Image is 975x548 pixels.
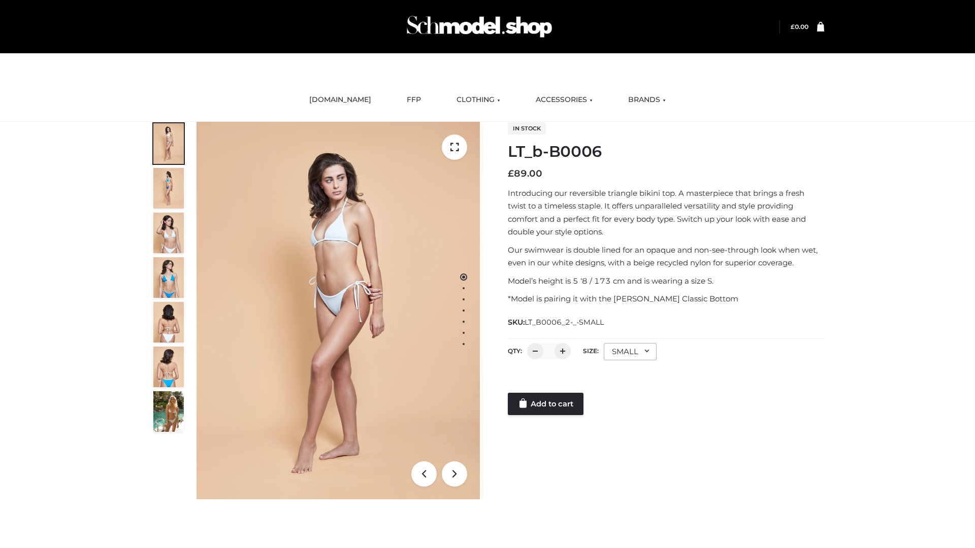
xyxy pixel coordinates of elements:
[153,123,184,164] img: ArielClassicBikiniTop_CloudNine_AzureSky_OW114ECO_1-scaled.jpg
[791,23,808,30] bdi: 0.00
[153,213,184,253] img: ArielClassicBikiniTop_CloudNine_AzureSky_OW114ECO_3-scaled.jpg
[508,393,583,415] a: Add to cart
[583,347,599,355] label: Size:
[525,318,604,327] span: LT_B0006_2-_-SMALL
[153,347,184,387] img: ArielClassicBikiniTop_CloudNine_AzureSky_OW114ECO_8-scaled.jpg
[399,89,429,111] a: FFP
[302,89,379,111] a: [DOMAIN_NAME]
[153,391,184,432] img: Arieltop_CloudNine_AzureSky2.jpg
[508,187,824,238] p: Introducing our reversible triangle bikini top. A masterpiece that brings a fresh twist to a time...
[153,302,184,342] img: ArielClassicBikiniTop_CloudNine_AzureSky_OW114ECO_7-scaled.jpg
[153,257,184,298] img: ArielClassicBikiniTop_CloudNine_AzureSky_OW114ECO_4-scaled.jpg
[791,23,808,30] a: £0.00
[508,168,542,179] bdi: 89.00
[508,143,824,161] h1: LT_b-B0006
[791,23,795,30] span: £
[621,89,673,111] a: BRANDS
[508,168,514,179] span: £
[508,316,605,328] span: SKU:
[508,347,522,355] label: QTY:
[403,7,556,47] img: Schmodel Admin 964
[508,275,824,288] p: Model’s height is 5 ‘8 / 173 cm and is wearing a size S.
[197,122,480,499] img: ArielClassicBikiniTop_CloudNine_AzureSky_OW114ECO_1
[153,168,184,209] img: ArielClassicBikiniTop_CloudNine_AzureSky_OW114ECO_2-scaled.jpg
[449,89,508,111] a: CLOTHING
[508,244,824,269] p: Our swimwear is double lined for an opaque and non-see-through look when wet, even in our white d...
[508,122,546,134] span: In stock
[528,89,600,111] a: ACCESSORIES
[604,343,657,360] div: SMALL
[508,292,824,305] p: *Model is pairing it with the [PERSON_NAME] Classic Bottom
